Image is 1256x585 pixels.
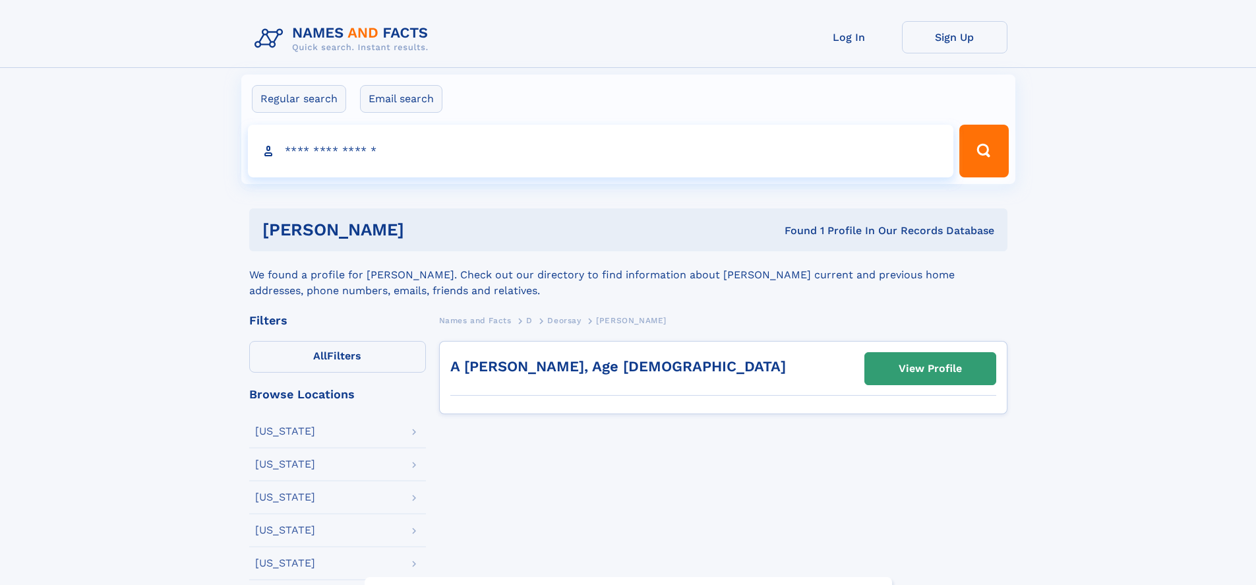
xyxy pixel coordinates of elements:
a: Log In [796,21,902,53]
button: Search Button [959,125,1008,177]
h1: [PERSON_NAME] [262,222,595,238]
div: [US_STATE] [255,426,315,437]
div: Found 1 Profile In Our Records Database [594,224,994,238]
label: Filters [249,341,426,373]
input: search input [248,125,954,177]
span: D [526,316,533,325]
label: Regular search [252,85,346,113]
img: Logo Names and Facts [249,21,439,57]
a: Sign Up [902,21,1007,53]
div: View Profile [899,354,962,384]
a: D [526,312,533,328]
div: [US_STATE] [255,492,315,503]
div: Filters [249,315,426,326]
div: [US_STATE] [255,459,315,470]
div: Browse Locations [249,388,426,400]
a: View Profile [865,353,996,385]
span: [PERSON_NAME] [596,316,667,325]
a: Deorsay [547,312,581,328]
div: We found a profile for [PERSON_NAME]. Check out our directory to find information about [PERSON_N... [249,251,1007,299]
a: A [PERSON_NAME], Age [DEMOGRAPHIC_DATA] [450,358,786,375]
div: [US_STATE] [255,525,315,536]
label: Email search [360,85,442,113]
div: [US_STATE] [255,558,315,569]
a: Names and Facts [439,312,512,328]
span: All [313,350,327,362]
span: Deorsay [547,316,581,325]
